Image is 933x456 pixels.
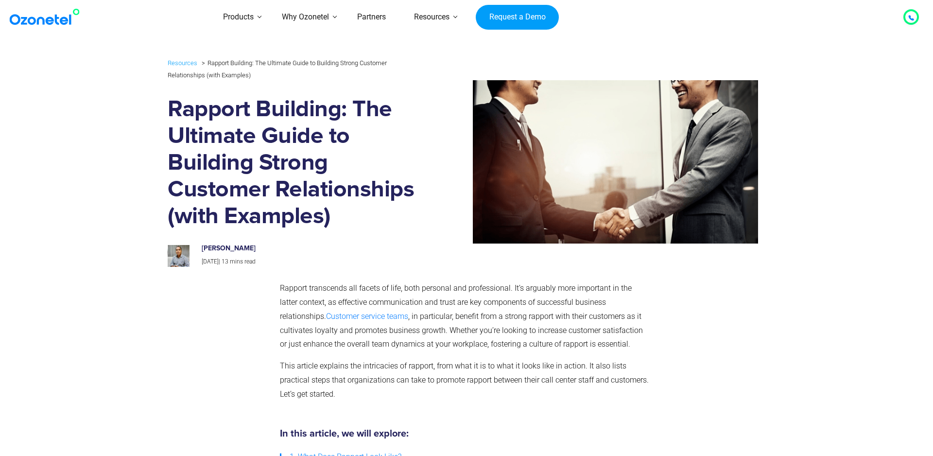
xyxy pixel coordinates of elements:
[202,258,219,265] span: [DATE]
[168,57,197,69] a: Resources
[326,312,408,321] a: Customer service teams
[168,57,387,78] li: Rapport Building: The Ultimate Guide to Building Strong Customer Relationships (with Examples)
[222,258,228,265] span: 13
[230,258,256,265] span: mins read
[202,257,407,267] p: |
[202,245,407,253] h6: [PERSON_NAME]
[280,281,649,351] p: Rapport transcends all facets of life, both personal and professional. It’s arguably more importa...
[280,429,649,438] h5: In this article, we will explore:
[168,245,190,267] img: prashanth-kancherla_avatar-200x200.jpeg
[476,5,559,30] a: Request a Demo
[168,96,417,230] h1: Rapport Building: The Ultimate Guide to Building Strong Customer Relationships (with Examples)
[280,359,649,401] p: This article explains the intricacies of rapport, from what it is to what it looks like in action...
